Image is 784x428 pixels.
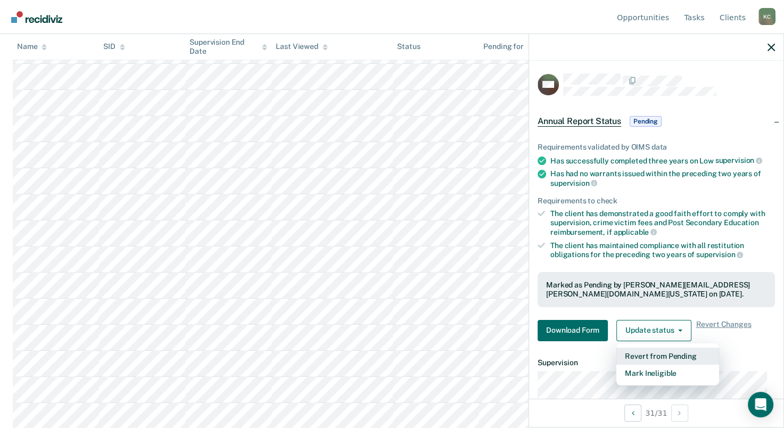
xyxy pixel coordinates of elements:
span: supervision [715,156,762,164]
div: 31 / 31 [529,399,783,427]
a: Navigate to form link [538,320,612,341]
button: Revert from Pending [616,348,719,365]
button: Download Form [538,320,608,341]
span: supervision [550,179,597,187]
div: Open Intercom Messenger [748,392,773,417]
div: K C [758,8,775,25]
div: Pending for [483,43,533,52]
span: Revert Changes [696,320,751,341]
dt: Supervision [538,358,775,367]
span: Annual Report Status [538,116,621,127]
div: Name [17,43,47,52]
button: Profile dropdown button [758,8,775,25]
span: supervision [696,250,743,259]
span: applicable [614,228,657,236]
div: Has had no warrants issued within the preceding two years of [550,169,775,187]
div: Dropdown Menu [616,343,719,386]
div: The client has maintained compliance with all restitution obligations for the preceding two years of [550,241,775,259]
button: Previous Opportunity [624,405,641,422]
img: Recidiviz [11,11,62,23]
div: Supervision End Date [189,38,267,56]
button: Update status [616,320,691,341]
button: Next Opportunity [671,405,688,422]
div: Has successfully completed three years on Low [550,156,775,166]
div: SID [103,43,125,52]
div: Marked as Pending by [PERSON_NAME][EMAIL_ADDRESS][PERSON_NAME][DOMAIN_NAME][US_STATE] on [DATE]. [546,281,766,299]
div: Requirements validated by OIMS data [538,143,775,152]
div: Requirements to check [538,196,775,205]
div: Status [397,43,420,52]
div: Last Viewed [276,43,327,52]
div: Annual Report StatusPending [529,104,783,138]
span: Pending [630,116,662,127]
div: The client has demonstrated a good faith effort to comply with supervision, crime victim fees and... [550,209,775,236]
button: Mark Ineligible [616,365,719,382]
